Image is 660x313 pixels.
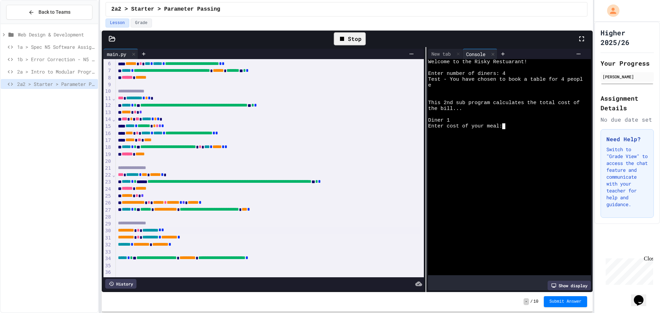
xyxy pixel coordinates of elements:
div: 15 [103,123,112,130]
div: Console [463,49,497,59]
span: the bill... [428,106,462,112]
button: Back to Teams [6,5,92,20]
div: 20 [103,158,112,165]
div: 13 [103,109,112,116]
span: 1a > Spec N5 Software Assignment [17,43,95,51]
div: New tab [428,49,463,59]
span: Welcome to the Risky Restuarant! [428,59,527,65]
div: New tab [428,50,454,57]
div: 26 [103,200,112,206]
span: This 2nd sub program calculates the total cost of [428,100,580,106]
span: / [530,299,533,304]
div: Show display [548,281,591,290]
div: main.py [103,49,138,59]
span: e [428,82,431,88]
div: 10 [103,88,112,95]
div: 8 [103,75,112,81]
span: Test - You have chosen to book a table for 4 peopl [428,77,583,82]
span: Diner 1 [428,118,450,123]
div: 25 [103,193,112,200]
h2: Your Progress [601,58,654,68]
div: 7 [103,67,112,74]
span: 10 [533,299,538,304]
button: Submit Answer [544,296,587,307]
div: 35 [103,262,112,269]
div: 33 [103,249,112,256]
div: Chat with us now!Close [3,3,47,44]
iframe: chat widget [603,256,653,285]
button: Lesson [106,19,129,27]
span: 2a2 > Starter > Parameter Passing [17,80,95,88]
iframe: chat widget [631,286,653,306]
h1: Higher 2025/26 [601,28,654,47]
div: 16 [103,130,112,137]
div: 14 [103,116,112,123]
span: - [524,298,529,305]
span: Enter number of diners: 4 [428,71,505,77]
div: 27 [103,207,112,214]
h3: Need Help? [606,135,648,143]
div: 22 [103,172,112,179]
div: Stop [334,32,366,45]
div: 11 [103,95,112,102]
span: Fold line [112,96,115,101]
div: 34 [103,255,112,262]
span: Back to Teams [38,9,70,16]
div: 12 [103,102,112,109]
div: 28 [103,214,112,221]
div: 9 [103,81,112,88]
h2: Assignment Details [601,93,654,113]
div: main.py [103,51,130,58]
div: 21 [103,165,112,172]
div: [PERSON_NAME] [603,74,652,80]
div: My Account [600,3,621,19]
span: Fold line [112,54,115,59]
div: 23 [103,179,112,186]
span: Enter cost of your meal: [428,123,502,129]
span: Fold line [112,116,115,122]
div: 29 [103,221,112,227]
div: 6 [103,60,112,67]
div: History [105,279,136,289]
span: 1b > Error Correction - N5 Spec [17,56,95,63]
span: Fold line [112,172,115,178]
div: 24 [103,186,112,193]
span: Submit Answer [549,299,582,304]
div: 18 [103,144,112,151]
div: No due date set [601,115,654,124]
div: Console [463,51,489,58]
span: 2a2 > Starter > Parameter Passing [111,5,220,13]
div: 32 [103,242,112,248]
div: 17 [103,137,112,144]
div: 19 [103,151,112,158]
button: Grade [131,19,152,27]
div: 36 [103,269,112,276]
p: Switch to "Grade View" to access the chat feature and communicate with your teacher for help and ... [606,146,648,208]
div: 30 [103,227,112,235]
span: 2a > Intro to Modular Programming [17,68,95,75]
span: Web Design & Development [18,31,95,38]
div: 31 [103,235,112,242]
